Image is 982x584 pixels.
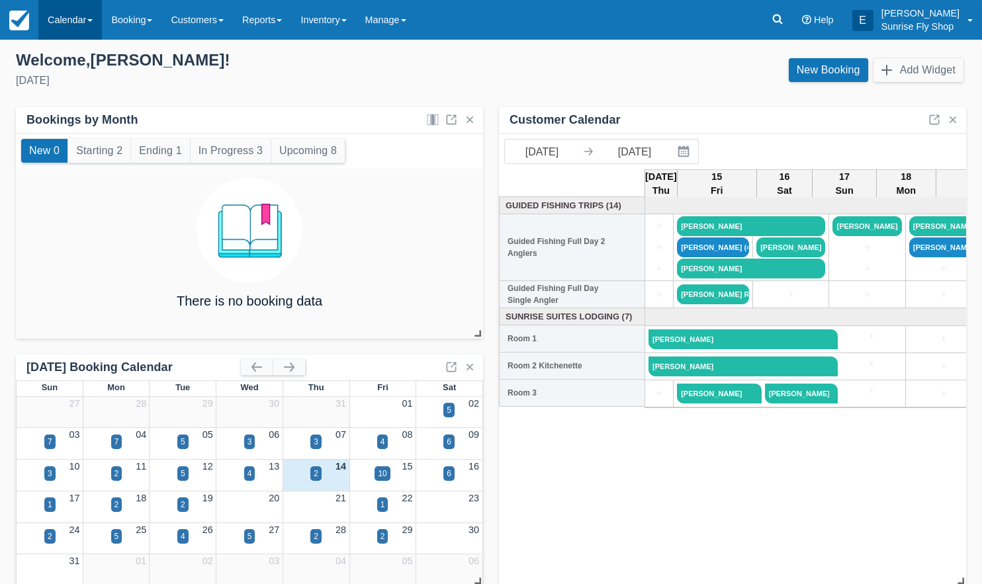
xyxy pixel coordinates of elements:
[69,429,80,440] a: 03
[247,436,252,448] div: 3
[48,530,52,542] div: 2
[829,356,902,371] a: +
[197,177,302,283] img: booking.png
[832,262,901,276] a: +
[177,294,322,308] h4: There is no booking data
[677,284,749,304] a: [PERSON_NAME] Re
[202,398,213,409] a: 29
[402,461,412,472] a: 15
[402,493,412,503] a: 22
[598,140,672,163] input: End Date
[677,384,753,403] a: [PERSON_NAME]
[271,139,345,163] button: Upcoming 8
[469,461,479,472] a: 16
[191,139,271,163] button: In Progress 3
[505,140,579,163] input: Start Date
[247,530,252,542] div: 5
[789,58,868,82] a: New Booking
[645,169,678,198] th: [DATE] Thu
[114,530,119,542] div: 5
[335,556,346,566] a: 04
[503,310,642,323] a: Sunrise Suites Lodging (7)
[814,15,834,25] span: Help
[503,199,642,212] a: Guided Fishing Trips (14)
[909,288,978,302] a: +
[909,332,978,347] a: +
[909,386,978,401] a: +
[114,468,119,480] div: 2
[756,288,825,302] a: +
[873,58,963,82] button: Add Widget
[308,382,324,392] span: Thu
[648,356,829,376] a: [PERSON_NAME]
[269,398,279,409] a: 30
[240,382,258,392] span: Wed
[402,398,412,409] a: 01
[335,429,346,440] a: 07
[469,429,479,440] a: 09
[447,436,451,448] div: 6
[335,398,346,409] a: 31
[881,20,960,33] p: Sunrise Fly Shop
[648,288,670,302] a: +
[677,216,825,236] a: [PERSON_NAME]
[832,216,901,236] a: [PERSON_NAME]
[469,398,479,409] a: 02
[181,436,185,448] div: 5
[813,169,877,198] th: 17 Sun
[756,169,813,198] th: 16 Sat
[648,386,670,401] a: +
[136,524,146,535] a: 25
[881,7,960,20] p: [PERSON_NAME]
[181,530,185,542] div: 4
[48,499,52,511] div: 1
[69,493,80,503] a: 17
[765,384,829,403] a: [PERSON_NAME]
[181,468,185,480] div: 5
[500,380,645,407] th: Room 3
[909,359,978,374] a: +
[500,214,645,280] th: Guided Fishing Full Day 2 Anglers
[469,524,479,535] a: 30
[48,436,52,448] div: 7
[314,468,318,480] div: 2
[69,524,80,535] a: 24
[314,530,318,542] div: 2
[672,140,698,163] button: Interact with the calendar and add the check-in date for your trip.
[832,288,901,302] a: +
[469,556,479,566] a: 06
[69,461,80,472] a: 10
[68,139,130,163] button: Starting 2
[136,556,146,566] a: 01
[136,493,146,503] a: 18
[380,436,385,448] div: 4
[909,237,978,257] a: [PERSON_NAME]
[380,530,385,542] div: 2
[852,10,873,31] div: E
[335,461,346,472] a: 14
[181,499,185,511] div: 2
[443,382,456,392] span: Sat
[269,556,279,566] a: 03
[380,499,385,511] div: 1
[107,382,125,392] span: Mon
[269,461,279,472] a: 13
[402,524,412,535] a: 29
[469,493,479,503] a: 23
[335,524,346,535] a: 28
[16,73,480,89] div: [DATE]
[26,112,138,128] div: Bookings by Month
[247,468,252,480] div: 4
[202,524,213,535] a: 26
[335,493,346,503] a: 21
[648,262,670,276] a: +
[69,398,80,409] a: 27
[21,139,67,163] button: New 0
[677,237,749,257] a: [PERSON_NAME] (4)
[202,429,213,440] a: 05
[447,468,451,480] div: 6
[377,382,388,392] span: Fri
[829,329,902,344] a: +
[648,241,670,255] a: +
[16,50,480,70] div: Welcome , [PERSON_NAME] !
